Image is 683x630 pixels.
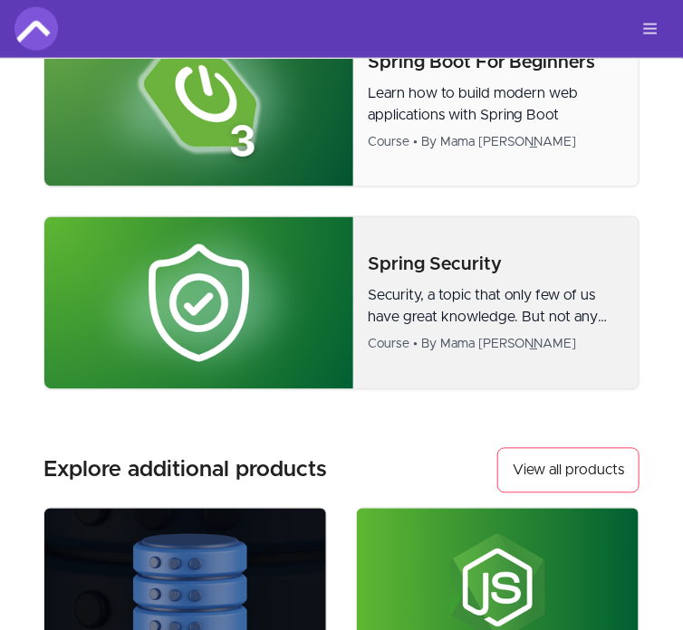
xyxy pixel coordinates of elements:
img: Product image for Spring Security [44,217,353,389]
div: Course • By Mama [PERSON_NAME] [368,336,624,354]
img: Amigoscode logo [14,7,58,51]
div: Course • By Mama [PERSON_NAME] [368,133,624,151]
img: Product image for Spring Boot For Beginners [44,14,353,186]
button: Toggle menu [632,11,669,47]
a: Product image for Spring Boot For BeginnersSpring Boot For BeginnersLearn how to build modern web... [43,14,640,187]
p: Security, a topic that only few of us have great knowledge. But not any more! [368,285,624,329]
h3: Explore additional products [43,456,327,485]
p: Spring Boot For Beginners [368,50,624,75]
p: Spring Security [368,253,624,278]
a: Product image for Spring SecuritySpring SecuritySecurity, a topic that only few of us have great ... [43,216,640,390]
button: View all products [497,448,640,493]
p: Learn how to build modern web applications with Spring Boot [368,82,624,126]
